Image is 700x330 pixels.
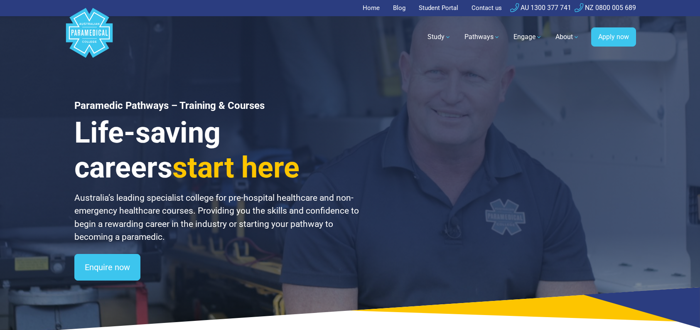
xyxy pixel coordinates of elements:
a: Apply now [591,27,636,47]
span: start here [172,150,300,185]
a: Pathways [459,25,505,49]
a: AU 1300 377 741 [510,4,571,12]
p: Australia’s leading specialist college for pre-hospital healthcare and non-emergency healthcare c... [74,192,360,244]
a: Enquire now [74,254,140,281]
a: NZ 0800 005 689 [575,4,636,12]
a: Engage [508,25,547,49]
h3: Life-saving careers [74,115,360,185]
a: About [550,25,585,49]
h1: Paramedic Pathways – Training & Courses [74,100,360,112]
a: Australian Paramedical College [64,16,114,58]
a: Study [422,25,456,49]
